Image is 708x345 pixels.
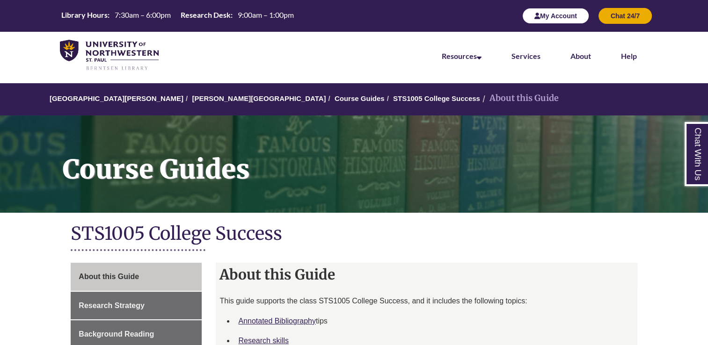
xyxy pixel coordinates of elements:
[238,337,289,345] a: Research skills
[79,302,145,309] span: Research Strategy
[393,94,480,102] a: STS1005 College Success
[238,10,294,19] span: 9:00am – 1:00pm
[442,51,482,60] a: Resources
[177,10,234,20] th: Research Desk:
[60,40,159,71] img: UNWSP Library Logo
[52,115,708,201] h1: Course Guides
[58,10,298,22] a: Hours Today
[511,51,540,60] a: Services
[219,295,633,307] p: This guide supports the class STS1005 College Success, and it includes the following topics:
[599,12,652,20] a: Chat 24/7
[621,51,637,60] a: Help
[79,273,139,280] span: About this Guide
[58,10,111,20] th: Library Hours:
[335,94,385,102] a: Course Guides
[522,8,589,24] button: My Account
[71,292,202,320] a: Research Strategy
[115,10,171,19] span: 7:30am – 6:00pm
[79,330,154,338] span: Background Reading
[234,311,633,331] li: tips
[570,51,591,60] a: About
[238,317,315,325] a: Annotated Bibliography
[71,263,202,291] a: About this Guide
[192,94,326,102] a: [PERSON_NAME][GEOGRAPHIC_DATA]
[522,12,589,20] a: My Account
[480,92,559,105] li: About this Guide
[50,94,183,102] a: [GEOGRAPHIC_DATA][PERSON_NAME]
[216,263,637,286] h2: About this Guide
[599,8,652,24] button: Chat 24/7
[71,222,637,247] h1: STS1005 College Success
